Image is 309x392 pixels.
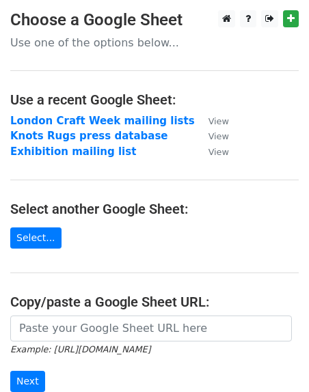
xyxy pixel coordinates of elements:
[10,92,299,108] h4: Use a recent Google Sheet:
[195,145,229,158] a: View
[209,147,229,157] small: View
[195,130,229,142] a: View
[195,115,229,127] a: View
[209,131,229,141] small: View
[10,36,299,50] p: Use one of the options below...
[209,116,229,126] small: View
[10,371,45,392] input: Next
[10,294,299,310] h4: Copy/paste a Google Sheet URL:
[10,145,136,158] a: Exhibition mailing list
[10,115,195,127] a: London Craft Week mailing lists
[10,316,292,341] input: Paste your Google Sheet URL here
[10,10,299,30] h3: Choose a Google Sheet
[10,130,168,142] a: Knots Rugs press database
[10,201,299,217] h4: Select another Google Sheet:
[10,344,150,354] small: Example: [URL][DOMAIN_NAME]
[10,227,62,249] a: Select...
